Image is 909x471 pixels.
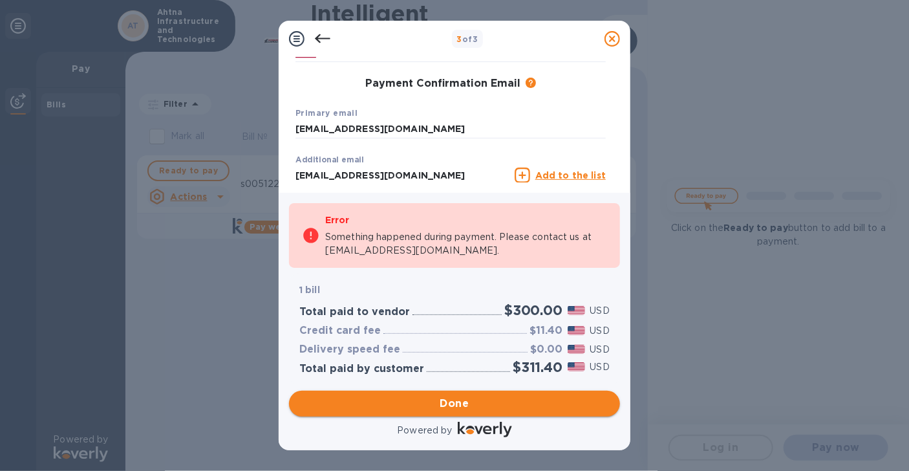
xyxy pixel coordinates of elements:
input: Enter your primary name [295,120,606,139]
img: Logo [458,422,512,437]
input: Enter additional email [295,166,509,185]
h3: $11.40 [529,325,562,337]
button: Done [289,391,620,417]
h3: Delivery speed fee [299,344,400,356]
p: USD [590,324,610,338]
h3: Total paid to vendor [299,306,410,318]
h2: $311.40 [513,359,562,375]
b: 1 bill [299,285,320,295]
img: USD [568,362,585,371]
b: of 3 [457,34,478,44]
p: USD [590,360,610,374]
p: USD [590,304,610,318]
h3: Payment Confirmation Email [365,78,520,90]
h3: Total paid by customer [299,363,424,375]
p: USD [590,343,610,356]
h3: $0.00 [530,344,562,356]
p: Powered by [397,424,452,437]
b: Error [325,215,350,225]
h3: Credit card fee [299,325,381,337]
span: 3 [457,34,462,44]
img: USD [568,306,585,315]
span: Done [440,396,469,411]
u: Add to the list [535,170,606,181]
h2: $300.00 [504,302,562,318]
img: USD [568,345,585,354]
img: USD [568,326,585,335]
b: Primary email [295,108,358,118]
p: Something happened during payment. Please contact us at [EMAIL_ADDRESS][DOMAIN_NAME]. [325,230,607,257]
label: Additional email [295,157,364,164]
